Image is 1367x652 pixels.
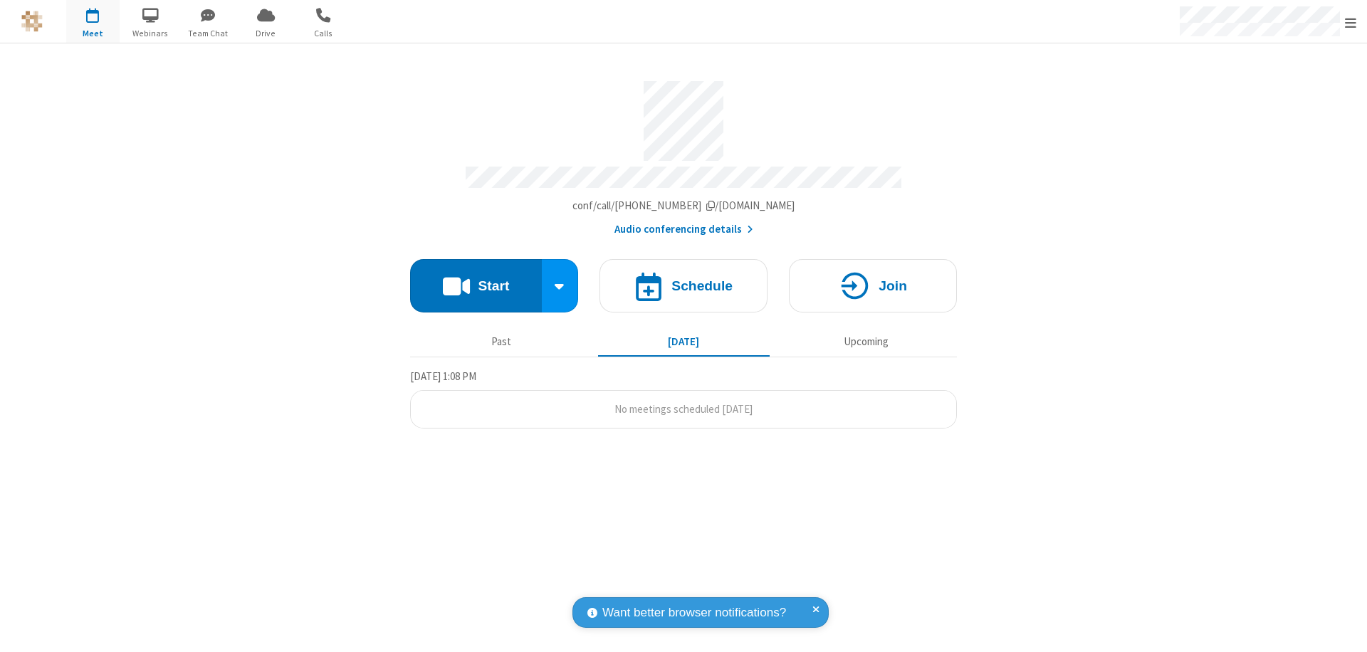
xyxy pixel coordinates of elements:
[599,259,768,312] button: Schedule
[602,604,786,622] span: Want better browser notifications?
[21,11,43,32] img: QA Selenium DO NOT DELETE OR CHANGE
[1331,615,1356,642] iframe: Chat
[572,199,795,212] span: Copy my meeting room link
[416,328,587,355] button: Past
[789,259,957,312] button: Join
[297,27,350,40] span: Calls
[614,221,753,238] button: Audio conferencing details
[598,328,770,355] button: [DATE]
[780,328,952,355] button: Upcoming
[66,27,120,40] span: Meet
[879,279,907,293] h4: Join
[542,259,579,312] div: Start conference options
[124,27,177,40] span: Webinars
[614,402,753,416] span: No meetings scheduled [DATE]
[671,279,733,293] h4: Schedule
[410,368,957,429] section: Today's Meetings
[410,259,542,312] button: Start
[410,369,476,383] span: [DATE] 1:08 PM
[182,27,235,40] span: Team Chat
[478,279,509,293] h4: Start
[239,27,293,40] span: Drive
[410,70,957,238] section: Account details
[572,198,795,214] button: Copy my meeting room linkCopy my meeting room link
